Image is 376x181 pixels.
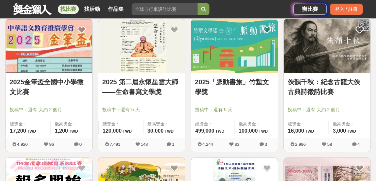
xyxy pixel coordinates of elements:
[81,5,103,14] a: 找活動
[132,3,198,15] input: 全球自行車設計比賽
[103,121,139,127] span: 總獎金：
[305,129,314,134] span: TWD
[327,142,332,147] span: 58
[27,129,36,134] span: TWD
[195,121,231,127] span: 總獎金：
[347,129,356,134] span: TWD
[10,77,88,97] a: 2025金筆盃全國中小學徵文比賽
[239,121,274,127] span: 最高獎金：
[10,128,26,134] span: 17,200
[147,128,164,134] span: 30,000
[358,142,360,147] span: 4
[215,129,224,134] span: TWD
[10,121,47,127] span: 總獎金：
[98,19,185,72] img: Cover Image
[69,129,78,134] span: TWD
[165,129,173,134] span: TWD
[191,19,278,72] img: Cover Image
[58,5,79,14] a: 找比賽
[265,142,267,147] span: 3
[55,121,88,127] span: 最高獎金：
[288,121,325,127] span: 總獎金：
[239,128,258,134] span: 100,000
[55,128,68,134] span: 1,200
[123,129,132,134] span: TWD
[333,121,366,127] span: 最高獎金：
[195,128,214,134] span: 499,000
[294,4,327,15] a: 辦比賽
[195,77,274,97] a: 2025「脈動書旅」竹塹文學獎
[288,128,304,134] span: 16,000
[203,142,213,147] span: 4,244
[259,129,267,134] span: TWD
[288,106,366,113] span: 投稿中：還有 大約 2 個月
[235,142,239,147] span: 83
[330,4,363,15] div: 登入 / 註冊
[288,77,366,97] a: 俠韻千秋：紀念古龍大俠古典詩徵詩比賽
[141,142,148,147] span: 148
[17,142,28,147] span: 4,920
[295,142,306,147] span: 2,996
[284,19,370,72] img: Cover Image
[102,106,181,113] span: 投稿中：還有 5 天
[10,106,88,113] span: 投稿中：還有 大約 2 個月
[49,142,54,147] span: 96
[172,142,174,147] span: 1
[110,142,121,147] span: 7,491
[105,5,126,14] a: 作品集
[333,128,346,134] span: 3,000
[103,128,122,134] span: 120,000
[6,19,92,72] img: Cover Image
[79,142,82,147] span: 0
[147,121,181,127] span: 最高獎金：
[195,106,274,113] span: 投稿中：還有 5 天
[102,77,181,97] a: 2025 第二屆永懷星雲大師——生命書寫文學獎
